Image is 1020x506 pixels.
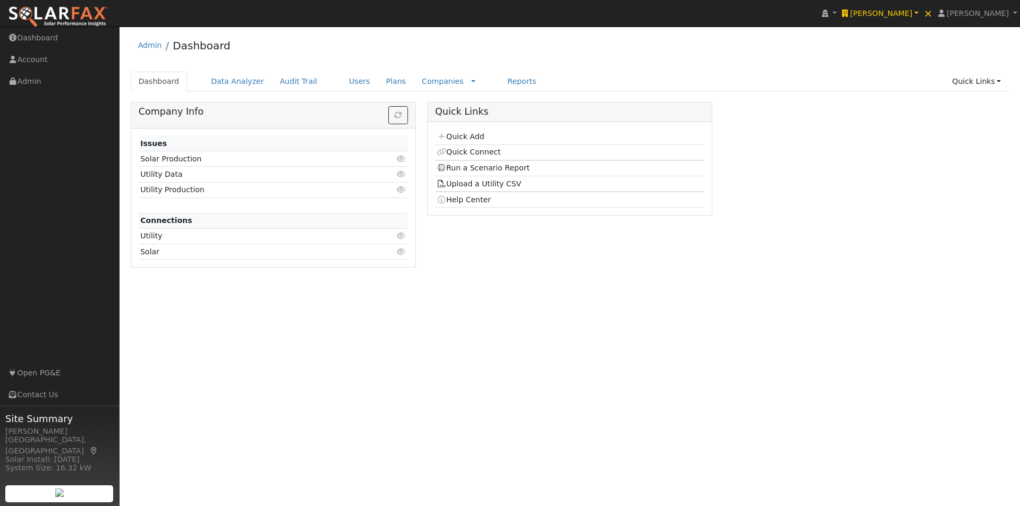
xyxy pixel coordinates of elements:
[173,39,231,52] a: Dashboard
[437,164,530,172] a: Run a Scenario Report
[437,132,484,141] a: Quick Add
[139,106,408,117] h5: Company Info
[139,228,364,244] td: Utility
[944,72,1009,91] a: Quick Links
[139,244,364,260] td: Solar
[850,9,912,18] span: [PERSON_NAME]
[5,434,114,457] div: [GEOGRAPHIC_DATA], [GEOGRAPHIC_DATA]
[5,426,114,437] div: [PERSON_NAME]
[139,167,364,182] td: Utility Data
[5,462,114,474] div: System Size: 16.32 kW
[397,232,406,239] i: Click to view
[138,41,162,49] a: Admin
[397,248,406,255] i: Click to view
[272,72,325,91] a: Audit Trail
[139,182,364,198] td: Utility Production
[5,454,114,465] div: Solar Install: [DATE]
[435,106,704,117] h5: Quick Links
[397,186,406,193] i: Click to view
[203,72,272,91] a: Data Analyzer
[437,148,500,156] a: Quick Connect
[140,139,167,148] strong: Issues
[947,9,1009,18] span: [PERSON_NAME]
[437,195,491,204] a: Help Center
[139,151,364,167] td: Solar Production
[924,7,933,20] span: ×
[140,216,192,225] strong: Connections
[422,77,464,85] a: Companies
[341,72,378,91] a: Users
[437,179,521,188] a: Upload a Utility CSV
[397,155,406,162] i: Click to view
[5,411,114,426] span: Site Summary
[378,72,414,91] a: Plans
[8,6,108,28] img: SolarFax
[397,170,406,178] i: Click to view
[131,72,188,91] a: Dashboard
[499,72,544,91] a: Reports
[89,447,99,455] a: Map
[55,488,64,497] img: retrieve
